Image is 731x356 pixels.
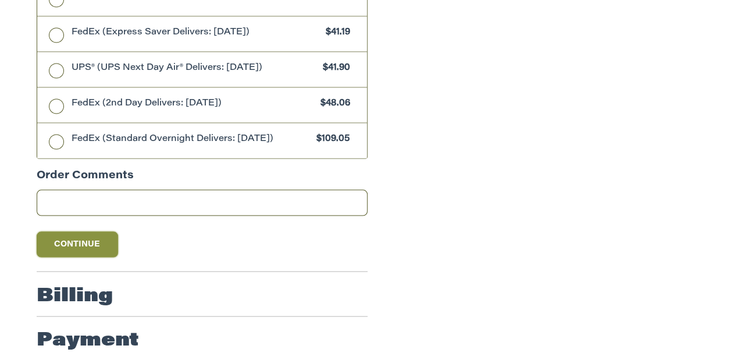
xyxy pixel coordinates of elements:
h2: Payment [37,329,139,352]
legend: Order Comments [37,168,134,189]
span: FedEx (Express Saver Delivers: [DATE]) [72,26,320,39]
span: $41.90 [317,61,350,75]
span: FedEx (2nd Day Delivers: [DATE]) [72,97,315,110]
span: $41.19 [320,26,350,39]
span: FedEx (Standard Overnight Delivers: [DATE]) [72,132,311,146]
h2: Billing [37,284,113,308]
span: UPS® (UPS Next Day Air® Delivers: [DATE]) [72,61,318,75]
button: Continue [37,231,118,257]
span: $48.06 [315,97,350,110]
span: $109.05 [311,132,350,146]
